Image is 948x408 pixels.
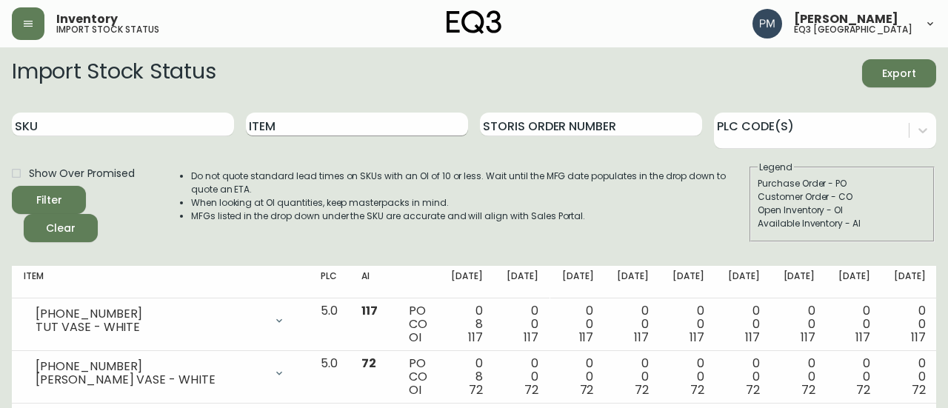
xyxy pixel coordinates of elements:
div: 0 0 [894,357,926,397]
span: [PERSON_NAME] [794,13,898,25]
th: [DATE] [550,266,606,298]
span: 117 [361,302,378,319]
th: [DATE] [495,266,550,298]
div: 0 0 [838,304,870,344]
img: logo [447,10,501,34]
th: [DATE] [716,266,772,298]
span: 117 [745,329,760,346]
span: 117 [634,329,649,346]
td: 5.0 [309,298,350,351]
span: Clear [36,219,86,238]
div: 0 0 [617,304,649,344]
span: Show Over Promised [29,166,135,181]
div: 0 0 [672,304,704,344]
li: Do not quote standard lead times on SKUs with an OI of 10 or less. Wait until the MFG date popula... [191,170,748,196]
div: PO CO [409,304,427,344]
div: [PHONE_NUMBER]TUT VASE - WHITE [24,304,297,337]
span: 117 [690,329,704,346]
h5: import stock status [56,25,159,34]
div: 0 0 [507,304,538,344]
div: 0 0 [894,304,926,344]
span: 72 [801,381,815,398]
div: 0 0 [728,357,760,397]
div: PO CO [409,357,427,397]
span: 117 [855,329,870,346]
th: [DATE] [882,266,938,298]
span: Inventory [56,13,118,25]
span: 72 [635,381,649,398]
div: 0 0 [784,304,815,344]
div: Purchase Order - PO [758,177,927,190]
span: OI [409,381,421,398]
span: 72 [690,381,704,398]
div: [PHONE_NUMBER][PERSON_NAME] VASE - WHITE [24,357,297,389]
img: 0a7c5790205149dfd4c0ba0a3a48f705 [752,9,782,39]
button: Filter [12,186,86,214]
span: 117 [524,329,538,346]
th: [DATE] [439,266,495,298]
div: Available Inventory - AI [758,217,927,230]
th: Item [12,266,309,298]
div: 0 0 [562,357,594,397]
span: 72 [856,381,870,398]
span: 72 [469,381,483,398]
div: [PERSON_NAME] VASE - WHITE [36,373,264,387]
div: TUT VASE - WHITE [36,321,264,334]
div: 0 0 [507,357,538,397]
div: Customer Order - CO [758,190,927,204]
th: AI [350,266,397,298]
span: Export [874,64,924,83]
th: PLC [309,266,350,298]
th: [DATE] [772,266,827,298]
div: 0 8 [451,304,483,344]
span: 117 [801,329,815,346]
span: 117 [468,329,483,346]
div: [PHONE_NUMBER] [36,360,264,373]
th: [DATE] [661,266,716,298]
li: When looking at OI quantities, keep masterpacks in mind. [191,196,748,210]
span: 72 [912,381,926,398]
span: 72 [746,381,760,398]
div: 0 0 [672,357,704,397]
div: 0 0 [838,357,870,397]
legend: Legend [758,161,794,174]
div: 0 0 [728,304,760,344]
li: MFGs listed in the drop down under the SKU are accurate and will align with Sales Portal. [191,210,748,223]
div: [PHONE_NUMBER] [36,307,264,321]
span: OI [409,329,421,346]
span: 72 [580,381,594,398]
th: [DATE] [827,266,882,298]
h5: eq3 [GEOGRAPHIC_DATA] [794,25,912,34]
span: 117 [911,329,926,346]
button: Export [862,59,936,87]
span: 72 [361,355,376,372]
th: [DATE] [605,266,661,298]
div: 0 8 [451,357,483,397]
div: 0 0 [784,357,815,397]
div: 0 0 [617,357,649,397]
div: Open Inventory - OI [758,204,927,217]
span: 72 [524,381,538,398]
td: 5.0 [309,351,350,404]
div: 0 0 [562,304,594,344]
span: 117 [579,329,594,346]
button: Clear [24,214,98,242]
h2: Import Stock Status [12,59,216,87]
